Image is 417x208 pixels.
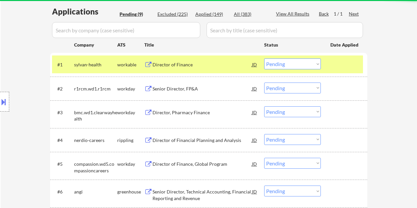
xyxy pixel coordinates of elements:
div: workday [117,161,144,167]
div: JD [251,134,258,146]
div: #6 [57,189,69,195]
div: Excluded (225) [157,11,190,17]
input: Search by company (case sensitive) [52,22,200,38]
div: View All Results [276,11,311,17]
div: Status [264,39,321,51]
div: Pending (9) [120,11,153,17]
div: ATS [117,42,144,48]
div: JD [251,58,258,70]
div: angi [74,189,117,195]
div: workable [117,61,144,68]
div: rippling [117,137,144,144]
div: Title [144,42,258,48]
div: All (383) [234,11,267,17]
div: Applications [52,8,117,16]
div: Date Applied [330,42,359,48]
div: compassion.wd5.compassioncareers [74,161,117,174]
input: Search by title (case sensitive) [207,22,363,38]
div: #5 [57,161,69,167]
div: workday [117,109,144,116]
div: Senior Director, Technical Accounting, Financial Reporting and Revenue [153,189,252,201]
div: Back [319,11,329,17]
div: JD [251,158,258,170]
div: Senior Director, FP&A [153,86,252,92]
div: Next [349,11,359,17]
div: Director of Financial Planning and Analysis [153,137,252,144]
div: Director of Finance, Global Program [153,161,252,167]
div: Director of Finance [153,61,252,68]
div: Applied (149) [195,11,228,17]
div: greenhouse [117,189,144,195]
div: JD [251,83,258,94]
div: workday [117,86,144,92]
div: 1 / 1 [334,11,349,17]
div: Director, Pharmacy Finance [153,109,252,116]
div: JD [251,186,258,197]
div: JD [251,106,258,118]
